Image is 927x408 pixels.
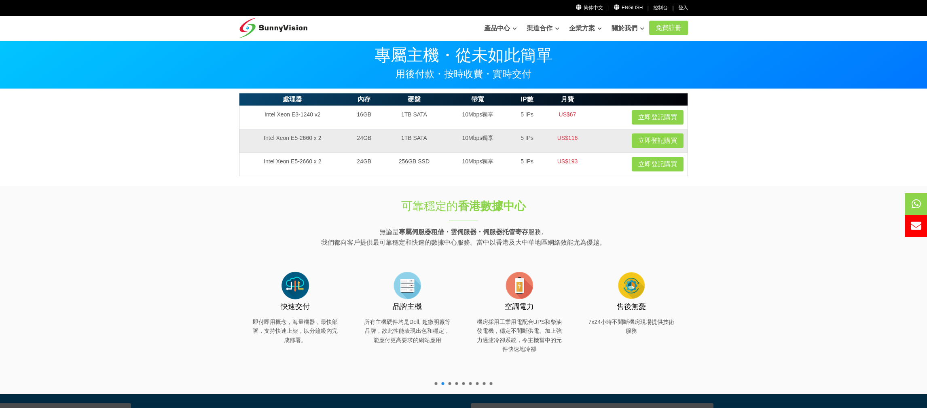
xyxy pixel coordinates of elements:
[346,106,383,129] td: 16GB
[613,5,643,11] a: English
[458,200,526,212] strong: 香港數據中心
[678,5,688,11] a: 登入
[251,317,339,345] p: 即付即用概念，海量機器，最快部署，支持快速上架，以分鐘級內完成部署。
[239,129,346,152] td: Intel Xeon E5-2660 x 2
[239,47,688,63] p: 專屬主機・從未如此簡單
[615,269,648,302] img: flat-cog-cycle.png
[587,302,675,312] h3: 售後無憂
[391,269,423,302] img: flat-server-alt.png
[239,227,688,247] p: 無論是 服務。 我們都向客戶提供最可靠穩定和快速的數據中心服務。當中以香港及大中華地區網絡效能尤為優越。
[648,4,649,12] li: |
[329,198,598,214] h1: 可靠穩定的
[632,110,684,125] a: 立即登記購買
[446,93,510,106] th: 帶寬
[239,93,346,106] th: 處理器
[383,106,446,129] td: 1TB SATA
[510,106,544,129] td: 5 IPs
[363,302,451,312] h3: 品牌主機
[239,69,688,79] p: 用後付款・按時收費・實時交付
[383,129,446,152] td: 1TB SATA
[544,106,591,129] td: US$67
[527,20,559,36] a: 渠道合作
[383,152,446,176] td: 256GB SSD
[363,317,451,345] p: 所有主機硬件均是Dell, 超微明廠等品牌，故此性能表現出色和穩定，能應付更高要求的網站應用
[575,5,603,11] a: 简体中文
[475,317,563,354] p: 機房採用工業用電配合UPS和柴油發電機，穩定不間斷供電。加上強力過濾冷卻系統，令主機當中的元件快速地冷卻
[383,93,446,106] th: 硬盤
[607,4,609,12] li: |
[649,21,688,35] a: 免費註冊
[239,152,346,176] td: Intel Xeon E5-2660 x 2
[484,20,517,36] a: 產品中心
[544,129,591,152] td: US$116
[251,302,339,312] h3: 快速交付
[612,20,644,36] a: 關於我們
[346,93,383,106] th: 內存
[544,152,591,176] td: US$193
[673,4,674,12] li: |
[399,228,528,235] strong: 專屬伺服器租借・雲伺服器・伺服器托管寄存
[632,157,684,171] a: 立即登記購買
[446,106,510,129] td: 10Mbps獨享
[475,302,563,312] h3: 空調電力
[510,152,544,176] td: 5 IPs
[239,106,346,129] td: Intel Xeon E3-1240 v2
[544,93,591,106] th: 月費
[653,5,668,11] a: 控制台
[510,93,544,106] th: IP數
[510,129,544,152] td: 5 IPs
[446,152,510,176] td: 10Mbps獨享
[569,20,602,36] a: 企業方案
[346,129,383,152] td: 24GB
[279,269,311,302] img: flat-cloud-in-out.png
[346,152,383,176] td: 24GB
[632,133,684,148] a: 立即登記購買
[446,129,510,152] td: 10Mbps獨享
[503,269,535,302] img: flat-battery.png
[587,317,675,336] p: 7x24小時不間斷機房現場提供技術服務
